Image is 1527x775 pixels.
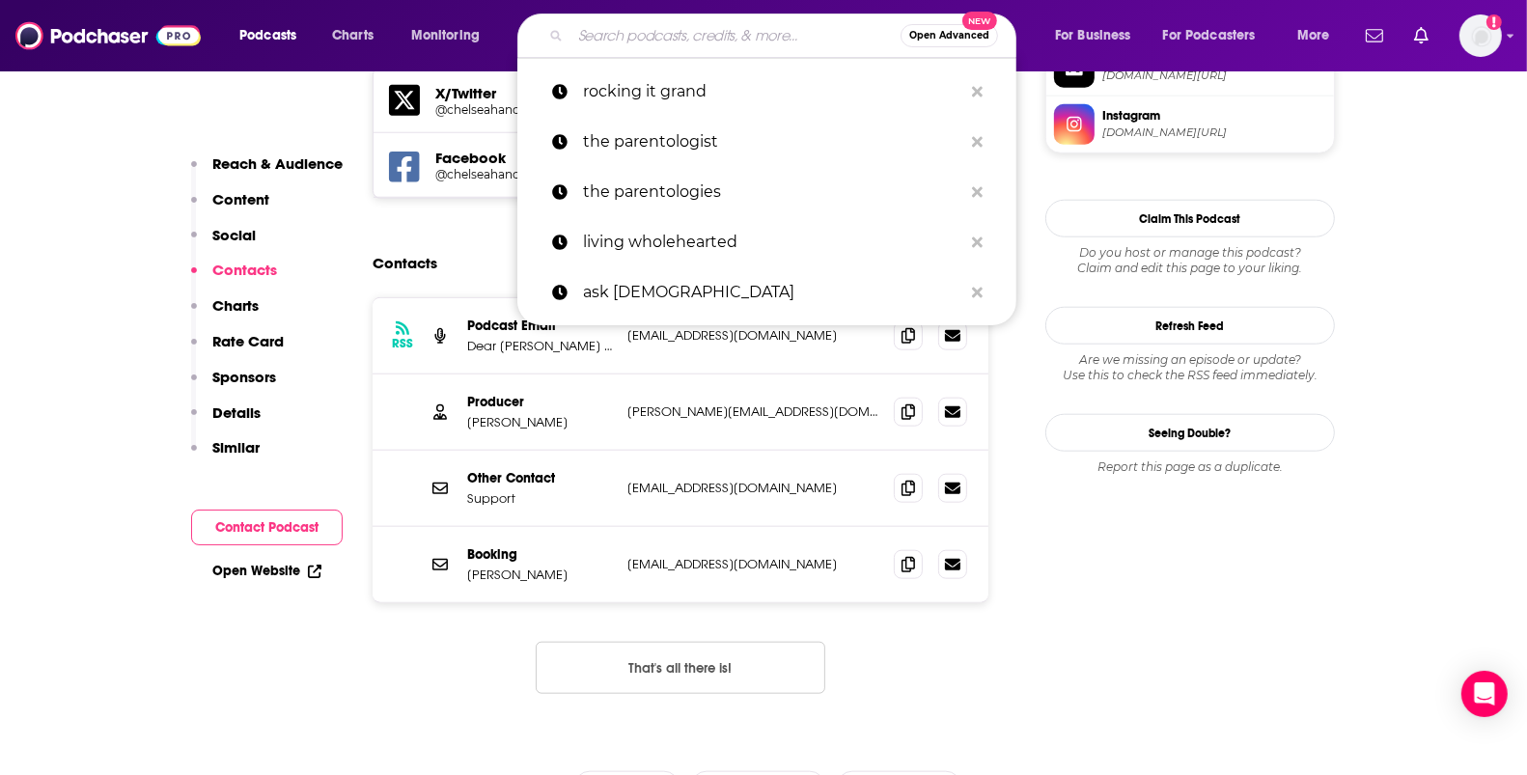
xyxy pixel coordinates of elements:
[1358,19,1391,52] a: Show notifications dropdown
[191,261,277,296] button: Contacts
[435,149,595,167] h5: Facebook
[212,190,269,208] p: Content
[1045,200,1335,237] button: Claim This Podcast
[583,67,962,117] p: rocking it grand
[1163,22,1256,49] span: For Podcasters
[467,490,612,507] p: Support
[1459,14,1502,57] span: Logged in as agoldsmithwissman
[191,226,256,262] button: Social
[570,20,901,51] input: Search podcasts, credits, & more...
[1486,14,1502,30] svg: Add a profile image
[191,332,284,368] button: Rate Card
[332,22,374,49] span: Charts
[212,438,260,457] p: Similar
[239,22,296,49] span: Podcasts
[517,217,1016,267] a: living wholehearted
[398,20,505,51] button: open menu
[191,438,260,474] button: Similar
[467,470,612,486] p: Other Contact
[435,102,595,117] a: @chelseahandler
[901,24,998,47] button: Open AdvancedNew
[517,117,1016,167] a: the parentologist
[1045,352,1335,383] div: Are we missing an episode or update? Use this to check the RSS feed immediately.
[467,567,612,583] p: [PERSON_NAME]
[1045,245,1335,261] span: Do you host or manage this podcast?
[1041,20,1155,51] button: open menu
[467,318,612,334] p: Podcast Email
[1045,414,1335,452] a: Seeing Double?
[319,20,385,51] a: Charts
[627,327,878,344] p: [EMAIL_ADDRESS][DOMAIN_NAME]
[467,394,612,410] p: Producer
[373,245,437,282] h2: Contacts
[212,226,256,244] p: Social
[15,17,201,54] img: Podchaser - Follow, Share and Rate Podcasts
[435,84,595,102] h5: X/Twitter
[627,556,878,572] p: [EMAIL_ADDRESS][DOMAIN_NAME]
[583,117,962,167] p: the parentologist
[191,154,343,190] button: Reach & Audience
[212,563,321,579] a: Open Website
[1054,104,1326,145] a: Instagram[DOMAIN_NAME][URL]
[1459,14,1502,57] img: User Profile
[1102,69,1326,83] span: twitter.com/chelseahandler
[536,642,825,694] button: Nothing here.
[1045,245,1335,276] div: Claim and edit this page to your liking.
[517,167,1016,217] a: the parentologies
[1045,307,1335,345] button: Refresh Feed
[517,67,1016,117] a: rocking it grand
[1102,125,1326,140] span: instagram.com/chelseahandler
[627,480,878,496] p: [EMAIL_ADDRESS][DOMAIN_NAME]
[191,190,269,226] button: Content
[1406,19,1436,52] a: Show notifications dropdown
[962,12,997,30] span: New
[1102,107,1326,125] span: Instagram
[191,296,259,332] button: Charts
[583,217,962,267] p: living wholehearted
[467,338,612,354] p: Dear [PERSON_NAME] Podcast Email
[191,510,343,545] button: Contact Podcast
[1461,671,1508,717] div: Open Intercom Messenger
[411,22,480,49] span: Monitoring
[627,403,878,420] p: [PERSON_NAME][EMAIL_ADDRESS][DOMAIN_NAME]
[517,267,1016,318] a: ask [DEMOGRAPHIC_DATA]
[583,167,962,217] p: the parentologies
[909,31,989,41] span: Open Advanced
[392,336,413,351] h3: RSS
[212,261,277,279] p: Contacts
[467,414,612,430] p: [PERSON_NAME]
[583,267,962,318] p: ask iliza
[536,14,1035,58] div: Search podcasts, credits, & more...
[212,296,259,315] p: Charts
[435,167,595,181] a: @chelseahandler
[1297,22,1330,49] span: More
[191,403,261,439] button: Details
[1045,459,1335,475] div: Report this page as a duplicate.
[1459,14,1502,57] button: Show profile menu
[212,332,284,350] p: Rate Card
[1151,20,1284,51] button: open menu
[212,154,343,173] p: Reach & Audience
[1055,22,1131,49] span: For Business
[226,20,321,51] button: open menu
[212,368,276,386] p: Sponsors
[1284,20,1354,51] button: open menu
[212,403,261,422] p: Details
[467,546,612,563] p: Booking
[191,368,276,403] button: Sponsors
